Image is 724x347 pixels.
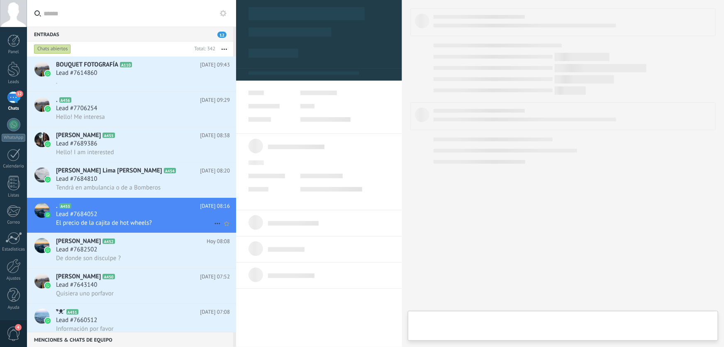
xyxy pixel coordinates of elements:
div: Ajustes [2,276,26,281]
span: A455 [102,133,115,138]
div: Leads [2,79,26,85]
span: Lead #7684810 [56,175,97,183]
span: A454 [164,168,176,173]
span: . [56,96,58,104]
span: [DATE] 07:52 [200,273,230,281]
span: A453 [59,203,71,209]
span: [DATE] 08:38 [200,131,230,140]
img: icon [45,177,51,182]
a: avataricon[PERSON_NAME]A452Hoy 08:08Lead #7682502De donde son disculpe ? [27,233,236,268]
img: icon [45,141,51,147]
a: avataricon[PERSON_NAME] Lima [PERSON_NAME]A454[DATE] 08:20Lead #7684810Tendrá en ambulancia o de ... [27,162,236,197]
span: Tendrá en ambulancia o de a Bomberos [56,184,161,192]
div: Menciones & Chats de equipo [27,332,233,347]
a: avataricon͡⁠°⁠ᴥ⁠ ͡A451[DATE] 07:08Lead #7660512Información por favor [27,304,236,339]
div: WhatsApp [2,134,25,142]
span: A456 [59,97,71,103]
div: Panel [2,49,26,55]
span: [DATE] 09:43 [200,61,230,69]
span: 12 [16,91,23,97]
div: Chats [2,106,26,111]
div: Chats abiertos [34,44,71,54]
span: 12 [217,32,227,38]
a: avatariconBOUQUET FOTOGRAFÍAA110[DATE] 09:43Lead #7614860. [27,57,236,91]
span: [DATE] 08:16 [200,202,230,210]
span: [DATE] 08:20 [200,167,230,175]
span: BOUQUET FOTOGRAFÍA [56,61,118,69]
button: Más [215,42,233,57]
a: avataricon[PERSON_NAME]A450[DATE] 07:52Lead #7643140Quisiera uno porfavor [27,268,236,303]
span: [PERSON_NAME] Lima [PERSON_NAME] [56,167,162,175]
span: [DATE] 09:29 [200,96,230,104]
a: avataricon.A453[DATE] 08:16Lead #7684052El precio de la cajita de hot wheels? [27,198,236,233]
div: Calendario [2,164,26,169]
span: Lead #7660512 [56,316,97,325]
img: icon [45,212,51,218]
span: [PERSON_NAME] [56,131,101,140]
span: A451 [66,309,78,315]
img: icon [45,247,51,253]
div: Estadísticas [2,247,26,252]
span: Lead #7643140 [56,281,97,289]
span: Lead #7682502 [56,246,97,254]
span: Información por favor [56,325,114,333]
img: icon [45,106,51,112]
img: icon [45,71,51,76]
span: . [56,78,57,86]
img: icon [45,318,51,324]
div: Ayuda [2,305,26,310]
span: Lead #7684052 [56,210,97,219]
img: icon [45,283,51,288]
a: avataricon[PERSON_NAME]A455[DATE] 08:38Lead #7689386Hello! I am interested [27,127,236,162]
a: avataricon.A456[DATE] 09:29Lead #7706254Hello! Me interesa [27,92,236,127]
span: [PERSON_NAME] [56,237,101,246]
span: A110 [120,62,132,67]
div: Entradas [27,27,233,42]
span: Hello! Me interesa [56,113,105,121]
span: Hello! I am interested [56,148,114,156]
span: . [56,202,58,210]
span: Hoy 08:08 [207,237,230,246]
span: Lead #7706254 [56,104,97,113]
span: A452 [102,239,115,244]
div: Listas [2,193,26,198]
span: De donde son disculpe ? [56,254,121,262]
span: Lead #7614860 [56,69,97,77]
span: Quisiera uno porfavor [56,290,114,298]
span: [PERSON_NAME] [56,273,101,281]
span: [DATE] 07:08 [200,308,230,316]
div: Correo [2,220,26,225]
span: Lead #7689386 [56,140,97,148]
span: El precio de la cajita de hot wheels? [56,219,152,227]
span: ͡⁠°⁠ᴥ⁠ ͡ [56,308,65,316]
span: 4 [15,324,22,331]
span: A450 [102,274,115,279]
div: Total: 342 [191,45,215,53]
